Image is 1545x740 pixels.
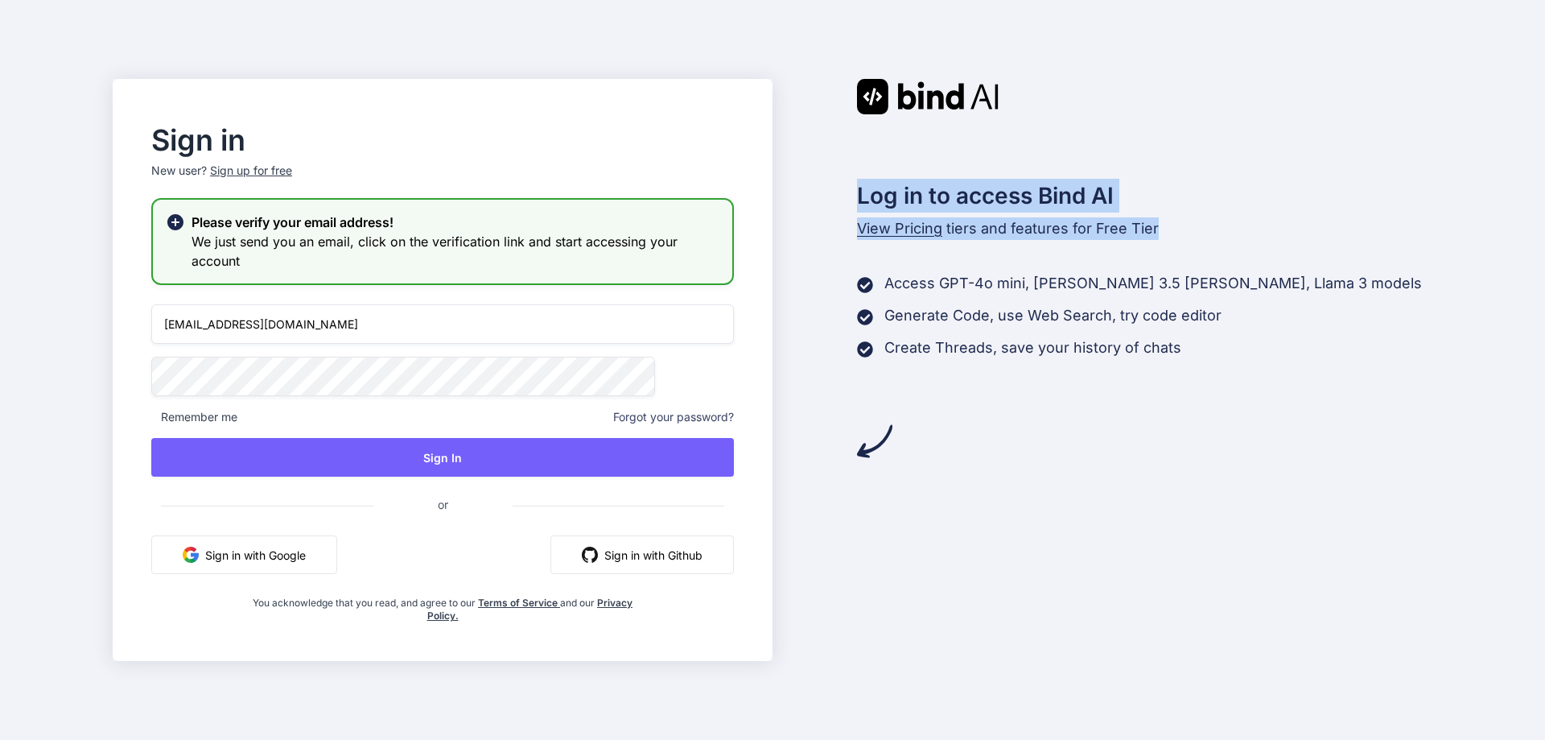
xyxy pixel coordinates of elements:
img: arrow [857,424,892,459]
img: Bind AI logo [857,79,999,114]
p: Access GPT-4o mini, [PERSON_NAME] 3.5 [PERSON_NAME], Llama 3 models [884,272,1422,295]
button: Sign in with Google [151,535,337,574]
span: or [373,485,513,524]
h2: Log in to access Bind AI [857,179,1432,213]
button: Sign in with Github [550,535,734,574]
button: Sign In [151,438,734,477]
input: Login or Email [151,304,734,344]
a: Terms of Service [478,597,560,609]
span: Remember me [151,409,237,425]
h2: Sign in [151,127,734,153]
h2: Please verify your email address! [192,213,719,232]
div: Sign up for free [210,163,292,179]
p: New user? [151,163,734,198]
a: Privacy Policy. [427,597,633,622]
span: View Pricing [857,220,942,237]
img: google [183,547,199,563]
h3: We just send you an email, click on the verification link and start accessing your account [192,232,719,271]
div: You acknowledge that you read, and agree to our and our [249,587,637,622]
img: github [582,547,598,563]
p: tiers and features for Free Tier [857,217,1432,240]
p: Generate Code, use Web Search, try code editor [884,304,1222,327]
p: Create Threads, save your history of chats [884,337,1181,359]
span: Forgot your password? [613,409,734,425]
